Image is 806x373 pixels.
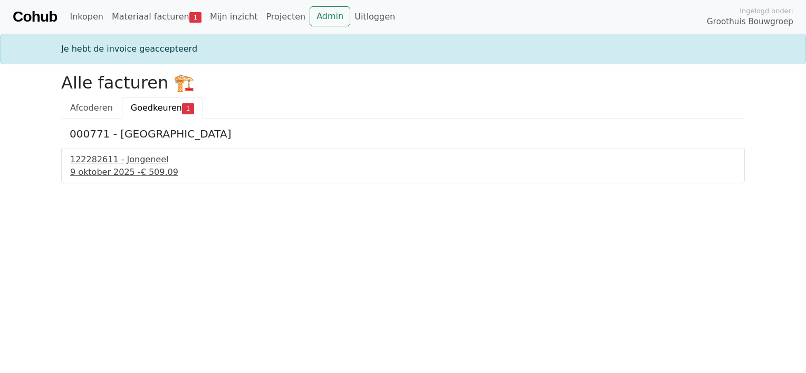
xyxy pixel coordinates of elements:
[189,12,201,23] span: 1
[61,97,122,119] a: Afcoderen
[122,97,203,119] a: Goedkeuren1
[70,166,736,179] div: 9 oktober 2025 -
[350,6,399,27] a: Uitloggen
[206,6,262,27] a: Mijn inzicht
[141,167,178,177] span: € 509.09
[108,6,206,27] a: Materiaal facturen1
[65,6,107,27] a: Inkopen
[740,6,793,16] span: Ingelogd onder:
[70,103,113,113] span: Afcoderen
[55,43,751,55] div: Je hebt de invoice geaccepteerd
[310,6,350,26] a: Admin
[70,127,736,140] h5: 000771 - [GEOGRAPHIC_DATA]
[61,73,745,93] h2: Alle facturen 🏗️
[707,16,793,28] span: Groothuis Bouwgroep
[262,6,310,27] a: Projecten
[13,4,57,30] a: Cohub
[182,103,194,114] span: 1
[70,153,736,179] a: 122282611 - Jongeneel9 oktober 2025 -€ 509.09
[131,103,182,113] span: Goedkeuren
[70,153,736,166] div: 122282611 - Jongeneel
